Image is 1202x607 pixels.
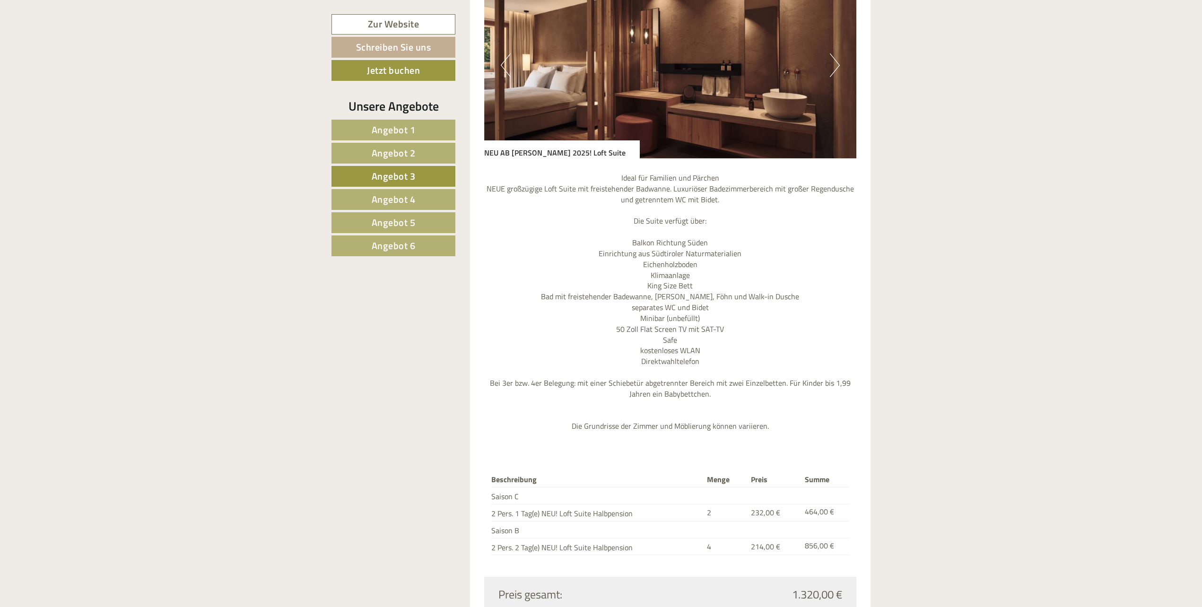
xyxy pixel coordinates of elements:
[484,173,857,432] p: Ideal für Familien und Pärchen NEUE großzügige Loft Suite mit freistehender Badwanne. Luxuriöser ...
[372,192,416,207] span: Angebot 4
[830,53,840,77] button: Next
[491,487,703,504] td: Saison C
[491,504,703,521] td: 2 Pers. 1 Tag(e) NEU! Loft Suite Halbpension
[331,37,455,58] a: Schreiben Sie uns
[372,122,416,137] span: Angebot 1
[372,169,416,183] span: Angebot 3
[372,215,416,230] span: Angebot 5
[751,507,780,518] span: 232,00 €
[801,504,849,521] td: 464,00 €
[491,586,671,602] div: Preis gesamt:
[703,504,747,521] td: 2
[501,53,511,77] button: Previous
[801,472,849,487] th: Summe
[331,14,455,35] a: Zur Website
[747,472,801,487] th: Preis
[491,472,703,487] th: Beschreibung
[703,538,747,555] td: 4
[792,586,842,602] span: 1.320,00 €
[484,140,640,158] div: NEU AB [PERSON_NAME] 2025! Loft Suite
[703,472,747,487] th: Menge
[372,146,416,160] span: Angebot 2
[331,97,455,115] div: Unsere Angebote
[801,538,849,555] td: 856,00 €
[491,538,703,555] td: 2 Pers. 2 Tag(e) NEU! Loft Suite Halbpension
[751,541,780,552] span: 214,00 €
[331,60,455,81] a: Jetzt buchen
[491,521,703,538] td: Saison B
[372,238,416,253] span: Angebot 6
